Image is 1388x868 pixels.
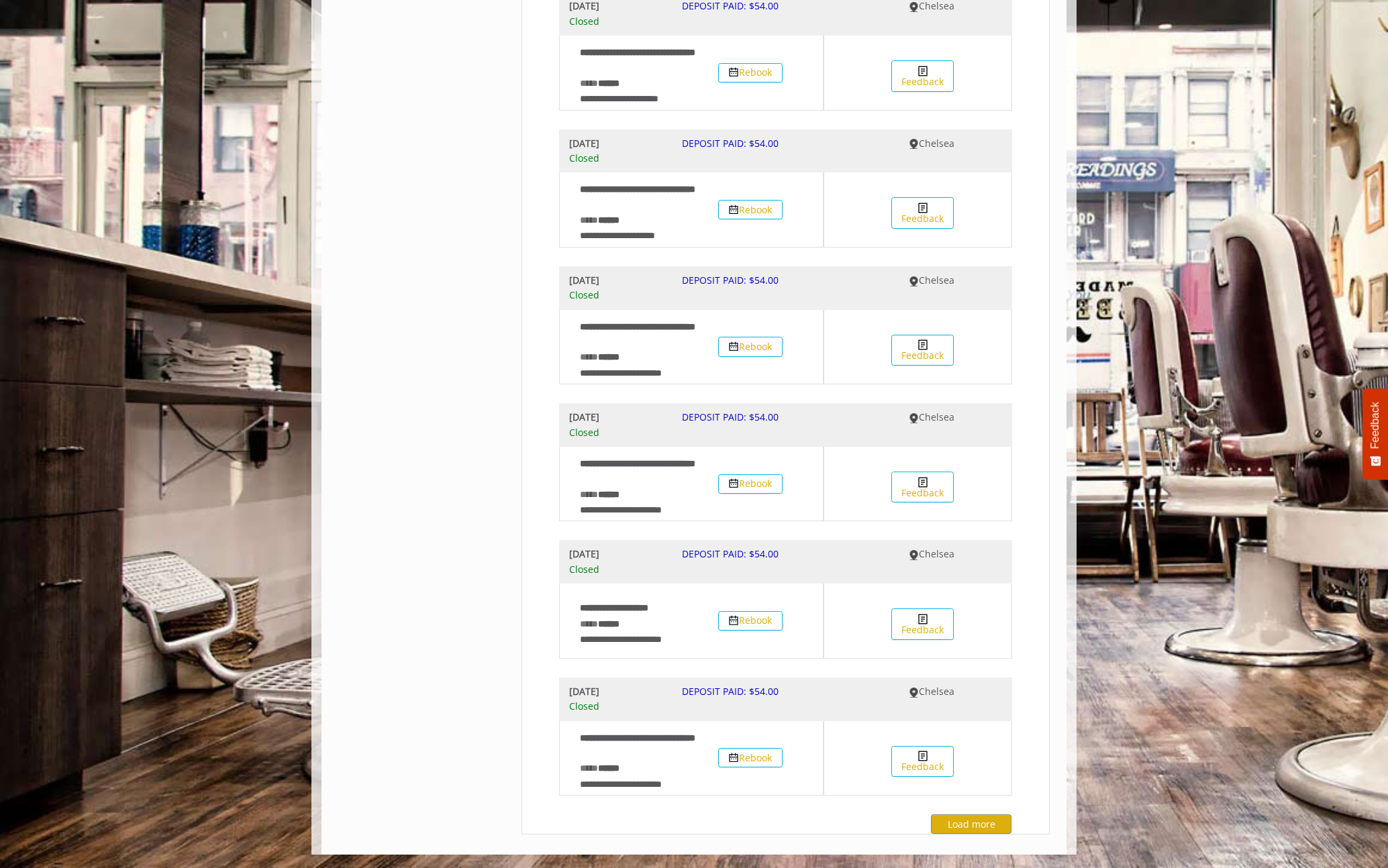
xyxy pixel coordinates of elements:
img: Chelsea [909,139,919,149]
b: [DATE] [569,273,662,288]
button: Rebook [718,200,783,219]
span: Closed [569,562,662,577]
span: Closed [569,151,662,166]
span: Chelsea [919,411,954,423]
img: Chelsea [909,413,919,423]
img: Feedback [918,614,928,625]
button: Rebook [718,337,783,356]
span: Closed [569,288,662,303]
img: Chelsea [909,2,919,12]
span: DEPOSIT PAID: $54.00 [682,685,779,698]
img: Feedback [918,477,928,488]
span: Chelsea [919,274,954,286]
button: Feedback [891,608,954,640]
button: Feedback [891,197,954,229]
span: Closed [569,14,662,29]
b: [DATE] [569,410,662,425]
button: Load more [931,814,1011,834]
span: DEPOSIT PAID: $54.00 [682,137,779,150]
b: [DATE] [569,547,662,561]
img: Chelsea [909,276,919,286]
b: [DATE] [569,136,662,151]
span: Chelsea [919,137,954,150]
img: Feedback [918,66,928,76]
img: Rebook [728,615,739,626]
img: Feedback [918,203,928,213]
span: Closed [569,425,662,440]
button: Rebook [718,748,783,767]
img: Rebook [728,341,739,352]
button: Rebook [718,63,783,83]
span: Chelsea [919,547,954,560]
button: Feedback [891,60,954,92]
span: Closed [569,699,662,714]
img: Rebook [728,478,739,489]
button: Rebook [718,474,783,494]
b: [DATE] [569,684,662,699]
span: Chelsea [919,685,954,698]
button: Feedback [891,472,954,503]
img: Rebook [728,67,739,78]
img: Feedback [918,751,928,761]
img: Chelsea [909,688,919,698]
button: Feedback - Show survey [1362,388,1388,480]
button: Feedback [891,335,954,366]
button: Rebook [718,611,783,631]
span: Feedback [1369,402,1381,449]
span: DEPOSIT PAID: $54.00 [682,411,779,423]
img: Chelsea [909,550,919,560]
img: Rebook [728,753,739,763]
img: Rebook [728,205,739,215]
span: DEPOSIT PAID: $54.00 [682,547,779,560]
img: Feedback [918,339,928,350]
button: Feedback [891,746,954,777]
span: DEPOSIT PAID: $54.00 [682,274,779,286]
